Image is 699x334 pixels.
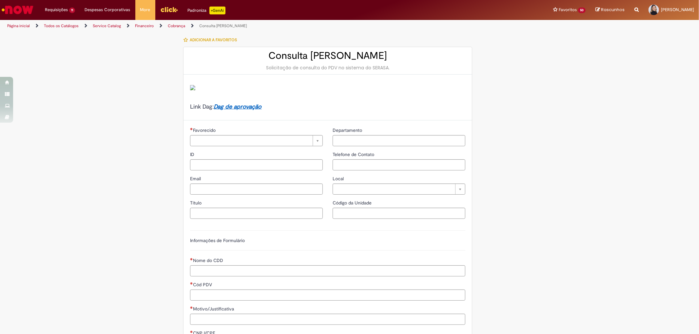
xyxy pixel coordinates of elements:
p: +GenAi [209,7,225,14]
label: Informações de Formulário [190,237,245,243]
span: Necessários [190,330,193,333]
span: Departamento [333,127,363,133]
span: Despesas Corporativas [85,7,130,13]
span: Local [333,176,345,182]
a: Página inicial [7,23,30,28]
h4: Link Dag: [190,104,465,110]
img: click_logo_yellow_360x200.png [160,5,178,14]
span: Necessários [190,282,193,285]
span: Necessários [190,128,193,130]
input: Nome do CDD [190,265,465,276]
a: Limpar campo Favorecido [190,135,323,146]
div: Solicitação de consulta do PDV no sistema do SERASA. [190,64,465,71]
input: Email [190,184,323,195]
span: 50 [578,8,586,13]
a: Limpar campo Local [333,184,465,195]
span: Email [190,176,202,182]
div: Padroniza [188,7,225,14]
span: Necessários [190,306,193,309]
input: ID [190,159,323,170]
input: Código da Unidade [333,208,465,219]
a: Service Catalog [93,23,121,28]
span: Requisições [45,7,68,13]
span: Código da Unidade [333,200,373,206]
a: Financeiro [135,23,154,28]
span: Favoritos [559,7,577,13]
a: Todos os Catálogos [44,23,79,28]
a: Dag de aprovação [214,103,262,111]
input: Departamento [333,135,465,146]
span: Telefone de Contato [333,151,376,157]
h2: Consulta [PERSON_NAME] [190,50,465,61]
img: ServiceNow [1,3,34,16]
a: Consulta [PERSON_NAME] [199,23,247,28]
span: 11 [69,8,75,13]
span: Nome do CDD [193,257,224,263]
ul: Trilhas de página [5,20,461,32]
span: Necessários [190,258,193,260]
span: Necessários - Favorecido [193,127,217,133]
span: [PERSON_NAME] [661,7,694,12]
input: Motivo/Justificativa [190,314,465,325]
input: Título [190,208,323,219]
span: More [140,7,150,13]
img: sys_attachment.do [190,85,195,90]
span: Título [190,200,203,206]
span: Adicionar a Favoritos [190,37,237,43]
a: Rascunhos [595,7,625,13]
button: Adicionar a Favoritos [183,33,241,47]
span: Rascunhos [601,7,625,13]
a: Cobrança [168,23,185,28]
span: Cód PDV [193,282,213,288]
input: Telefone de Contato [333,159,465,170]
span: Motivo/Justificativa [193,306,235,312]
input: Cód PDV [190,290,465,301]
span: ID [190,151,196,157]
